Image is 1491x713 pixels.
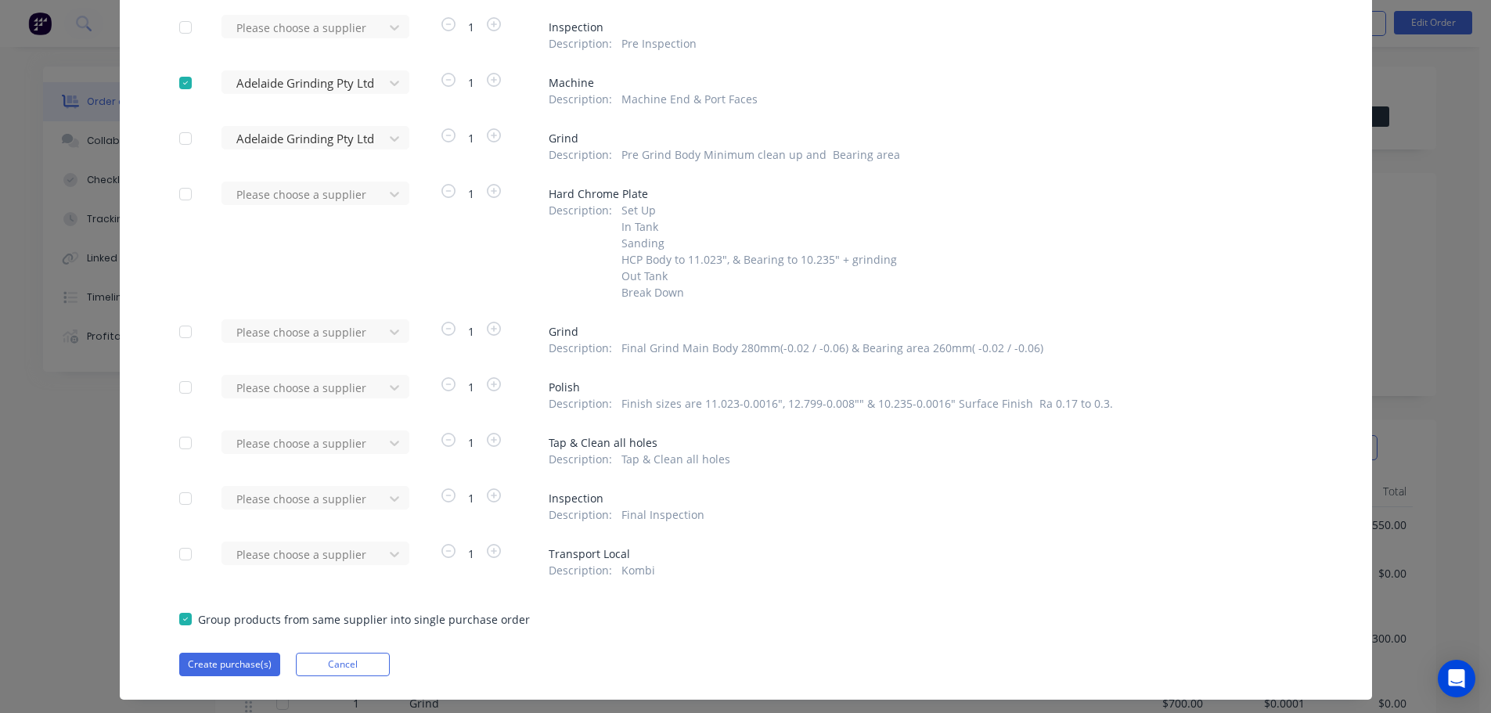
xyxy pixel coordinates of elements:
[179,653,280,676] button: Create purchase(s)
[549,19,1313,35] span: Inspection
[459,379,484,395] span: 1
[621,146,900,163] span: Pre Grind Body Minimum clean up and Bearing area
[459,546,484,562] span: 1
[459,185,484,202] span: 1
[459,19,484,35] span: 1
[621,340,1043,356] span: Final Grind Main Body 280mm(-0.02 / -0.06) & Bearing area 260mm( -0.02 / -0.06)
[1438,660,1475,697] div: Open Intercom Messenger
[549,434,1313,451] span: Tap & Clean all holes
[621,395,1113,412] span: Finish sizes are 11.023-0.0016", 12.799-0.008"" & 10.235-0.0016" Surface Finish Ra 0.17 to 0.3.
[296,653,390,676] button: Cancel
[549,185,1313,202] span: Hard Chrome Plate
[459,74,484,91] span: 1
[549,146,612,163] span: Description :
[549,506,612,523] span: Description :
[549,562,612,578] span: Description :
[549,546,1313,562] span: Transport Local
[621,35,697,52] span: Pre Inspection
[621,562,655,578] span: Kombi
[549,35,612,52] span: Description :
[549,451,612,467] span: Description :
[549,130,1313,146] span: Grind
[459,130,484,146] span: 1
[459,323,484,340] span: 1
[621,202,897,301] span: Set Up In Tank Sanding HCP Body to 11.023", & Bearing to 10.235" + grinding Out Tank Break Down
[549,74,1313,91] span: Machine
[549,323,1313,340] span: Grind
[459,434,484,451] span: 1
[549,395,612,412] span: Description :
[621,506,704,523] span: Final Inspection
[549,202,612,301] span: Description :
[549,91,612,107] span: Description :
[459,490,484,506] span: 1
[621,91,758,107] span: Machine End & Port Faces
[549,340,612,356] span: Description :
[549,379,1313,395] span: Polish
[198,611,530,628] span: Group products from same supplier into single purchase order
[549,490,1313,506] span: Inspection
[621,451,730,467] span: Tap & Clean all holes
